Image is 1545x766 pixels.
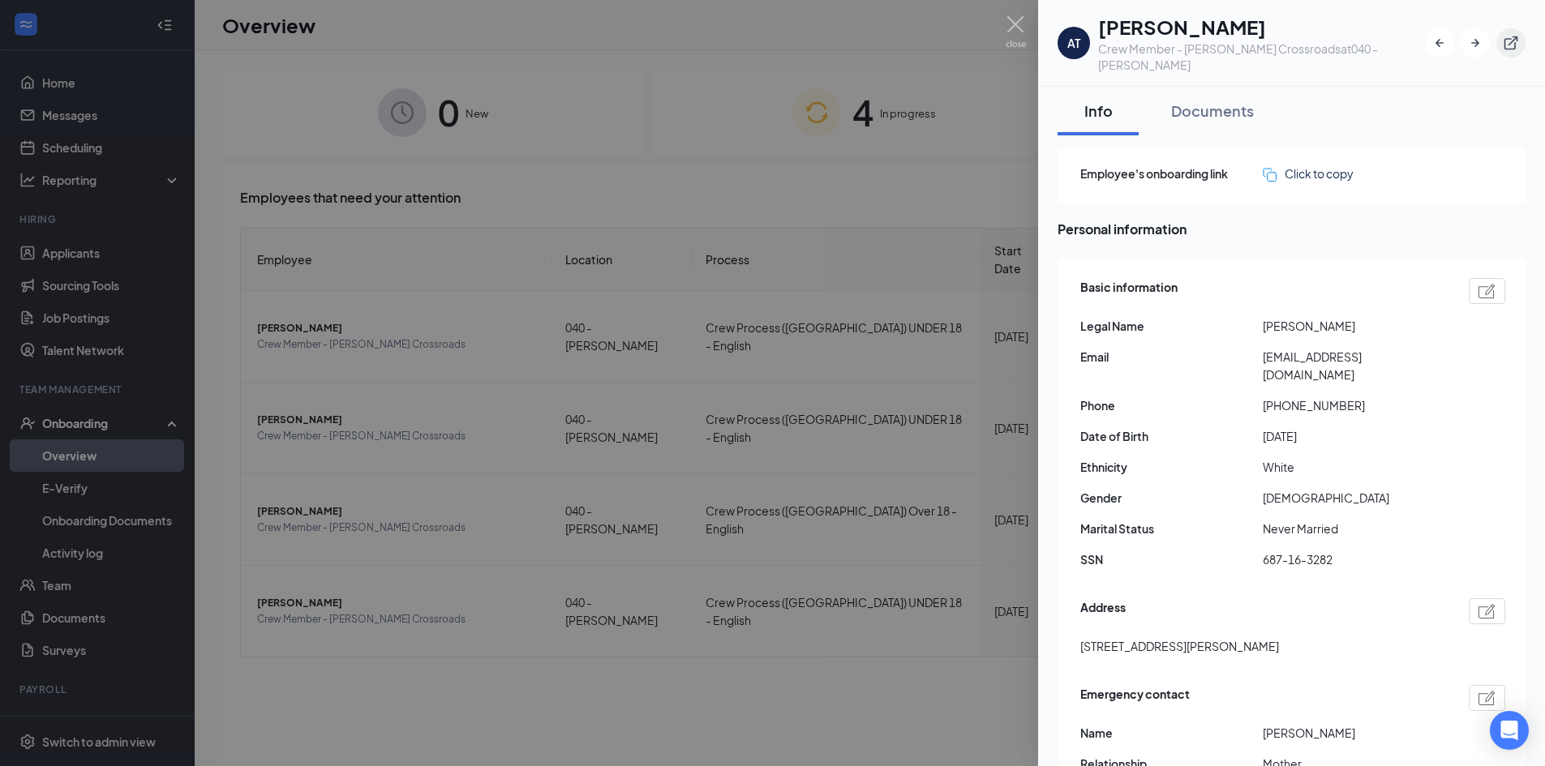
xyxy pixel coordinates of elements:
div: AT [1067,35,1080,51]
span: Employee's onboarding link [1080,165,1263,182]
span: Address [1080,598,1126,624]
span: Basic information [1080,278,1178,304]
span: Email [1080,348,1263,366]
span: Legal Name [1080,317,1263,335]
span: Personal information [1058,219,1526,239]
span: [STREET_ADDRESS][PERSON_NAME] [1080,637,1279,655]
span: Marital Status [1080,520,1263,537]
span: 687-16-3282 [1263,550,1445,568]
button: Click to copy [1263,165,1354,182]
svg: ExternalLink [1503,35,1519,51]
span: [PHONE_NUMBER] [1263,396,1445,414]
span: Phone [1080,396,1263,414]
span: Never Married [1263,520,1445,537]
svg: ArrowRight [1467,35,1483,51]
span: Date of Birth [1080,427,1263,445]
button: ArrowRight [1461,28,1490,58]
div: Open Intercom Messenger [1490,711,1529,750]
span: [PERSON_NAME] [1263,317,1445,335]
button: ArrowLeftNew [1425,28,1454,58]
h1: [PERSON_NAME] [1098,13,1425,41]
div: Info [1074,101,1122,121]
span: Emergency contact [1080,685,1190,711]
span: [DATE] [1263,427,1445,445]
span: White [1263,458,1445,476]
div: Documents [1171,101,1254,121]
span: Name [1080,724,1263,742]
span: [DEMOGRAPHIC_DATA] [1263,489,1445,507]
span: [PERSON_NAME] [1263,724,1445,742]
span: [EMAIL_ADDRESS][DOMAIN_NAME] [1263,348,1445,383]
img: click-to-copy.71757273a98fde459dfc.svg [1263,168,1277,182]
div: Crew Member - [PERSON_NAME] Crossroads at 040 - [PERSON_NAME] [1098,41,1425,73]
span: Ethnicity [1080,458,1263,476]
button: ExternalLink [1496,28,1526,58]
svg: ArrowLeftNew [1431,35,1448,51]
span: SSN [1080,550,1263,568]
span: Gender [1080,489,1263,507]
